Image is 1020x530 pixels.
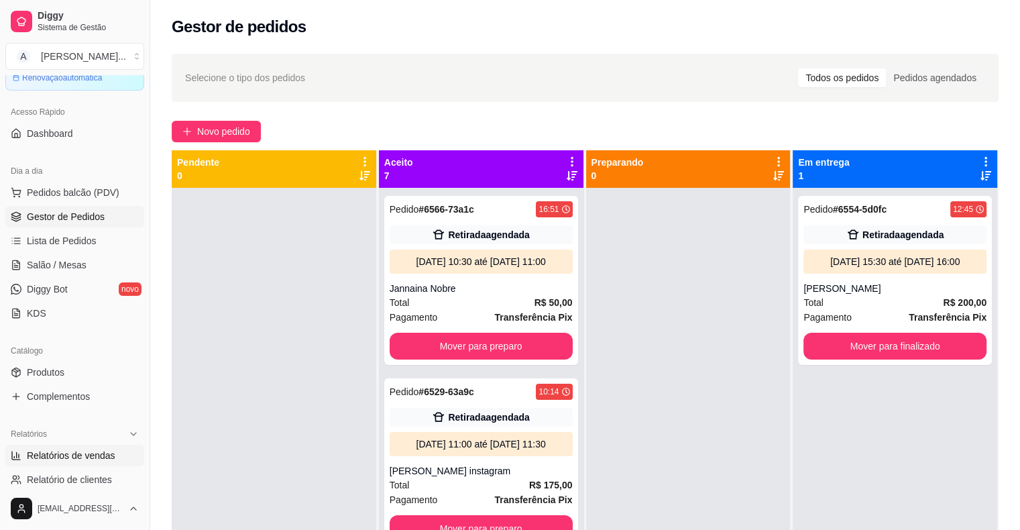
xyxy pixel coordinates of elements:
[5,278,144,300] a: Diggy Botnovo
[390,310,438,325] span: Pagamento
[390,386,419,397] span: Pedido
[390,464,573,478] div: [PERSON_NAME] instagram
[5,43,144,70] button: Select a team
[390,204,419,215] span: Pedido
[38,10,139,22] span: Diggy
[27,127,73,140] span: Dashboard
[5,206,144,227] a: Gestor de Pedidos
[803,295,824,310] span: Total
[390,282,573,295] div: Jannaina Nobre
[5,5,144,38] a: DiggySistema de Gestão
[539,386,559,397] div: 10:14
[384,169,413,182] p: 7
[197,124,250,139] span: Novo pedido
[395,437,567,451] div: [DATE] 11:00 até [DATE] 11:30
[384,156,413,169] p: Aceito
[172,16,306,38] h2: Gestor de pedidos
[27,390,90,403] span: Complementos
[943,297,986,308] strong: R$ 200,00
[177,169,219,182] p: 0
[5,445,144,466] a: Relatórios de vendas
[862,228,944,242] div: Retirada agendada
[803,282,986,295] div: [PERSON_NAME]
[27,366,64,379] span: Produtos
[17,50,30,63] span: A
[418,204,474,215] strong: # 6566-73a1c
[591,156,644,169] p: Preparando
[27,258,87,272] span: Salão / Mesas
[803,333,986,360] button: Mover para finalizado
[177,156,219,169] p: Pendente
[5,160,144,182] div: Dia a dia
[591,169,644,182] p: 0
[390,492,438,507] span: Pagamento
[539,204,559,215] div: 16:51
[5,182,144,203] button: Pedidos balcão (PDV)
[909,312,986,323] strong: Transferência Pix
[27,473,112,486] span: Relatório de clientes
[390,333,573,360] button: Mover para preparo
[5,303,144,324] a: KDS
[534,297,573,308] strong: R$ 50,00
[448,411,529,424] div: Retirada agendada
[185,70,305,85] span: Selecione o tipo dos pedidos
[5,123,144,144] a: Dashboard
[798,169,849,182] p: 1
[809,255,981,268] div: [DATE] 15:30 até [DATE] 16:00
[798,68,886,87] div: Todos os pedidos
[172,121,261,142] button: Novo pedido
[803,204,833,215] span: Pedido
[5,386,144,407] a: Complementos
[395,255,567,268] div: [DATE] 10:30 até [DATE] 11:00
[38,22,139,33] span: Sistema de Gestão
[27,210,105,223] span: Gestor de Pedidos
[390,295,410,310] span: Total
[27,307,46,320] span: KDS
[5,254,144,276] a: Salão / Mesas
[27,449,115,462] span: Relatórios de vendas
[833,204,887,215] strong: # 6554-5d0fc
[495,494,573,505] strong: Transferência Pix
[27,186,119,199] span: Pedidos balcão (PDV)
[5,492,144,525] button: [EMAIL_ADDRESS][DOMAIN_NAME]
[5,230,144,252] a: Lista de Pedidos
[886,68,984,87] div: Pedidos agendados
[27,234,97,248] span: Lista de Pedidos
[529,480,573,490] strong: R$ 175,00
[5,340,144,362] div: Catálogo
[495,312,573,323] strong: Transferência Pix
[5,469,144,490] a: Relatório de clientes
[448,228,529,242] div: Retirada agendada
[22,72,102,83] article: Renovação automática
[5,362,144,383] a: Produtos
[803,310,852,325] span: Pagamento
[5,101,144,123] div: Acesso Rápido
[27,282,68,296] span: Diggy Bot
[182,127,192,136] span: plus
[953,204,973,215] div: 12:45
[41,50,126,63] div: [PERSON_NAME] ...
[390,478,410,492] span: Total
[38,503,123,514] span: [EMAIL_ADDRESS][DOMAIN_NAME]
[798,156,849,169] p: Em entrega
[418,386,474,397] strong: # 6529-63a9c
[11,429,47,439] span: Relatórios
